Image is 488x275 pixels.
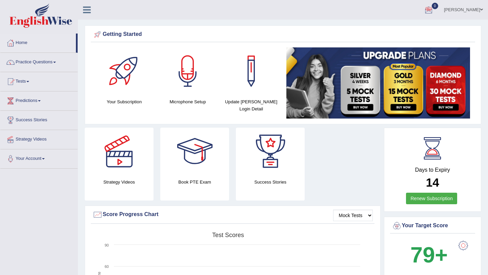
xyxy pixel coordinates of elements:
[0,111,78,128] a: Success Stories
[0,53,78,70] a: Practice Questions
[212,232,244,238] tspan: Test scores
[85,178,154,186] h4: Strategy Videos
[93,210,373,220] div: Score Progress Chart
[406,193,457,204] a: Renew Subscription
[0,91,78,108] a: Predictions
[96,98,152,105] h4: Your Subscription
[0,130,78,147] a: Strategy Videos
[392,221,474,231] div: Your Target Score
[105,265,109,269] text: 60
[223,98,280,112] h4: Update [PERSON_NAME] Login Detail
[286,47,470,119] img: small5.jpg
[93,29,473,40] div: Getting Started
[426,176,439,189] b: 14
[236,178,305,186] h4: Success Stories
[105,243,109,247] text: 90
[0,34,76,50] a: Home
[392,167,474,173] h4: Days to Expiry
[410,242,448,267] b: 79+
[160,178,229,186] h4: Book PTE Exam
[159,98,216,105] h4: Microphone Setup
[0,72,78,89] a: Tests
[432,3,439,9] span: 0
[0,149,78,166] a: Your Account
